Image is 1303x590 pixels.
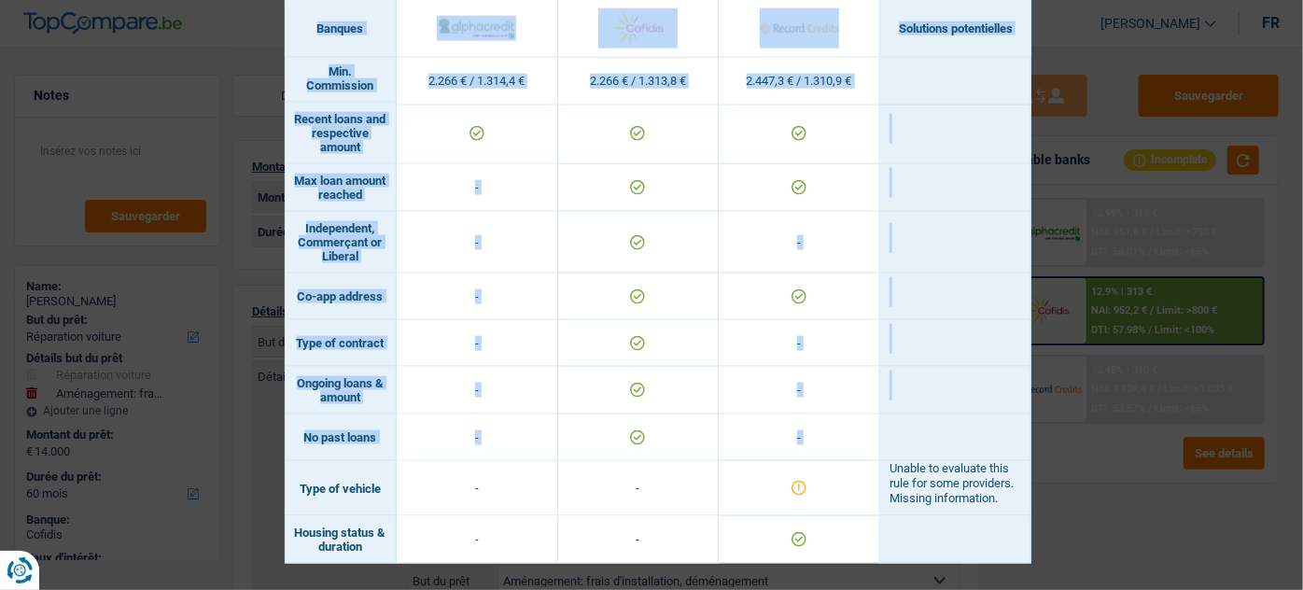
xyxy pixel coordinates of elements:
[397,58,558,105] td: 2.266 € / 1.314,4 €
[397,212,558,274] td: -
[880,461,1031,516] td: Unable to evaluate this rule for some providers. Missing information.
[558,516,720,564] td: -
[285,516,397,564] td: Housing status & duration
[598,8,678,49] img: Cofidis
[285,164,397,212] td: Max loan amount reached
[285,367,397,414] td: Ongoing loans & amount
[397,414,558,461] td: -
[719,414,880,461] td: -
[760,8,839,49] img: Record Credits
[285,461,397,516] td: Type of vehicle
[397,367,558,414] td: -
[285,103,397,164] td: Recent loans and respective amount
[397,461,558,516] td: -
[397,164,558,212] td: -
[285,212,397,274] td: Independent, Commerçant or Liberal
[719,320,880,367] td: -
[397,320,558,367] td: -
[558,58,720,105] td: 2.266 € / 1.313,8 €
[437,16,516,40] img: AlphaCredit
[719,212,880,274] td: -
[397,516,558,564] td: -
[285,320,397,367] td: Type of contract
[285,55,397,103] td: Min. Commission
[558,461,720,516] td: -
[285,274,397,320] td: Co-app address
[397,274,558,320] td: -
[719,58,880,105] td: 2.447,3 € / 1.310,9 €
[285,414,397,461] td: No past loans
[719,367,880,414] td: -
